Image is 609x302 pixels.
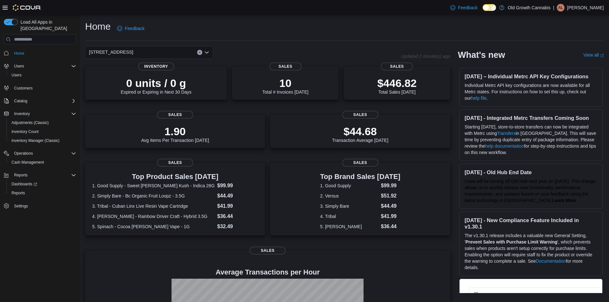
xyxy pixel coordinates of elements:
span: Adjustments (Classic) [9,119,76,127]
div: Total Sales [DATE] [377,77,417,95]
a: View allExternal link [583,52,604,58]
a: Cash Management [9,159,46,166]
span: [STREET_ADDRESS] [89,48,133,56]
button: Catalog [12,97,30,105]
a: Adjustments (Classic) [9,119,51,127]
p: 10 [262,77,309,89]
img: Cova [13,4,41,11]
p: Old Growth Cannabis [508,4,550,12]
span: Settings [12,202,76,210]
span: Dashboards [9,180,76,188]
div: Avg Items Per Transaction [DATE] [141,125,209,143]
span: Cash Management [9,159,76,166]
dt: 1. Good Supply - Sweet [PERSON_NAME] Kush - Indica 28G [92,182,215,189]
span: Inventory Manager (Classic) [12,138,60,143]
h3: Top Product Sales [DATE] [92,173,258,181]
span: Inventory Count [9,128,76,136]
dd: $99.99 [381,182,400,190]
p: The v1.30.1 release includes a valuable new General Setting, ' ', which prevents sales when produ... [465,232,597,271]
a: Feedback [448,1,480,14]
span: Reports [14,173,28,178]
strong: Learn More [552,198,576,203]
span: Users [9,71,76,79]
a: Home [12,50,27,57]
a: Documentation [536,259,566,264]
dt: 4. [PERSON_NAME] - Rainbow Driver Craft - Hybrid 3.5G [92,213,215,220]
span: Catalog [12,97,76,105]
span: Customers [12,84,76,92]
dt: 4. Tribal [320,213,378,220]
button: Reports [12,171,30,179]
p: Starting [DATE], store-to-store transfers can now be integrated with Metrc using in [GEOGRAPHIC_D... [465,124,597,156]
span: Customers [14,86,33,91]
button: Operations [12,150,36,157]
span: Dashboards [12,182,37,187]
div: Adam Loy [557,4,565,12]
dt: 5. Spinach - Cocoa [PERSON_NAME] Vape - 1G [92,223,215,230]
button: Open list of options [204,50,209,55]
span: Operations [12,150,76,157]
span: Sales [269,63,301,70]
span: Feedback [125,25,144,32]
a: Dashboards [6,180,79,189]
p: 0 units / 0 g [121,77,191,89]
p: $44.68 [332,125,389,138]
dt: 5. [PERSON_NAME] [320,223,378,230]
a: help documentation [485,143,524,149]
button: Inventory Count [6,127,79,136]
h3: [DATE] - Integrated Metrc Transfers Coming Soon [465,115,597,121]
button: Inventory [12,110,32,118]
dd: $44.49 [217,192,258,200]
span: Inventory [14,111,30,116]
span: Sales [157,111,193,119]
button: Catalog [1,97,79,105]
dd: $44.49 [381,202,400,210]
div: Expired or Expiring in Next 30 Days [121,77,191,95]
dd: $51.92 [381,192,400,200]
button: Cash Management [6,158,79,167]
button: Users [12,62,27,70]
dt: 1. Good Supply [320,182,378,189]
button: Reports [6,189,79,197]
span: AL [558,4,563,12]
p: $446.82 [377,77,417,89]
dd: $36.44 [217,213,258,220]
a: Customers [12,84,35,92]
span: Reports [9,189,76,197]
h3: [DATE] – Individual Metrc API Key Configurations [465,73,597,80]
button: Users [1,62,79,71]
button: Users [6,71,79,80]
p: 1.90 [141,125,209,138]
p: [PERSON_NAME] [567,4,604,12]
span: Home [12,49,76,57]
a: Inventory Count [9,128,41,136]
h4: Average Transactions per Hour [90,268,445,276]
svg: External link [600,54,604,58]
dt: 3. Simply Bare [320,203,378,209]
span: Cash Management [12,160,44,165]
h3: [DATE] - Old Hub End Date [465,169,597,175]
span: Reports [12,190,25,196]
dt: 3. Tribal - Cuban Linx Live Resin Vape Cartridge [92,203,215,209]
span: Cova will be turning off Old Hub next year on [DATE]. This change allows us to quickly release ne... [465,179,596,203]
div: Transaction Average [DATE] [332,125,389,143]
dd: $41.99 [217,202,258,210]
span: Sales [381,63,413,70]
h3: Top Brand Sales [DATE] [320,173,400,181]
a: Inventory Manager (Classic) [9,137,62,144]
button: Reports [1,171,79,180]
a: Users [9,71,24,79]
nav: Complex example [4,46,76,227]
h2: What's new [458,50,505,60]
dd: $32.49 [217,223,258,230]
dt: 2. Simply Bare - Bc Organic Fruit Loopz - 3.5G [92,193,215,199]
button: Clear input [197,50,202,55]
strong: Prevent Sales with Purchase Limit Warning [465,239,557,244]
dt: 2. Versus [320,193,378,199]
span: Adjustments (Classic) [12,120,49,125]
span: Load All Apps in [GEOGRAPHIC_DATA] [18,19,76,32]
p: Individual Metrc API key configurations are now available for all Metrc states. For instructions ... [465,82,597,101]
button: Settings [1,201,79,211]
button: Inventory [1,109,79,118]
